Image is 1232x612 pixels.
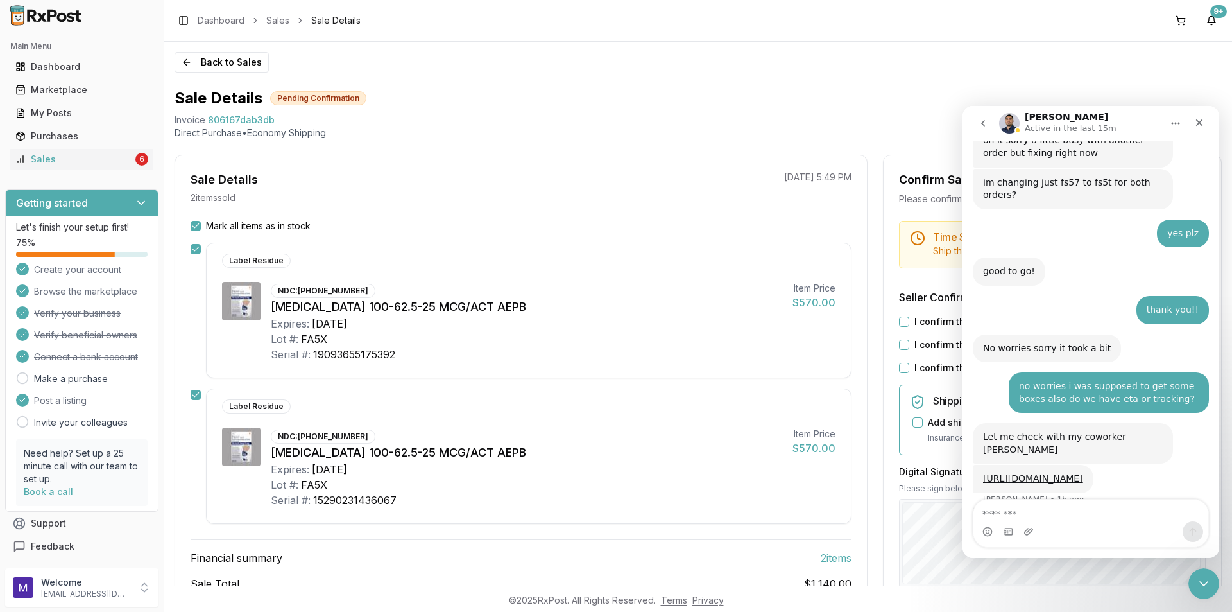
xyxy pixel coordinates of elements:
[933,232,1195,242] h5: Time Sensitive
[24,447,140,485] p: Need help? Set up a 25 minute call with our team to set up.
[312,462,347,477] div: [DATE]
[222,282,261,320] img: Trelegy Ellipta 100-62.5-25 MCG/ACT AEPB
[15,107,148,119] div: My Posts
[206,220,311,232] label: Mark all items as in stock
[1188,568,1219,599] iframe: Intercom live chat
[301,477,327,493] div: FA5X
[963,106,1219,558] iframe: Intercom live chat
[914,362,1115,374] label: I confirm that all expiration dates are correct
[271,284,375,298] div: NDC: [PHONE_NUMBER]
[5,512,158,535] button: Support
[34,329,137,342] span: Verify beneficial owners
[933,245,1106,256] span: Ship this package by end of day [DATE] .
[312,316,347,331] div: [DATE]
[34,394,87,407] span: Post a listing
[899,171,972,189] div: Confirm Sale
[899,290,1206,305] h3: Seller Confirmation
[5,126,158,146] button: Purchases
[311,14,361,27] span: Sale Details
[222,428,261,466] img: Trelegy Ellipta 100-62.5-25 MCG/ACT AEPB
[41,589,130,599] p: [EMAIL_ADDRESS][DOMAIN_NAME]
[191,576,239,591] span: Sale Total
[191,171,258,189] div: Sale Details
[34,416,128,429] a: Invite your colleagues
[661,595,687,606] a: Terms
[792,441,835,456] div: $570.00
[198,14,244,27] a: Dashboard
[271,316,309,331] div: Expires:
[191,550,282,566] span: Financial summary
[914,315,1200,328] label: I confirm that the 2 selected items are in stock and ready to ship
[191,191,235,204] p: 2 item s sold
[5,57,158,77] button: Dashboard
[313,347,395,362] div: 19093655175392
[5,5,87,26] img: RxPost Logo
[271,477,298,493] div: Lot #:
[15,130,148,143] div: Purchases
[10,148,153,171] a: Sales6
[271,493,311,508] div: Serial #:
[16,195,88,211] h3: Getting started
[34,372,108,385] a: Make a purchase
[10,125,153,148] a: Purchases
[266,14,289,27] a: Sales
[34,351,138,363] span: Connect a bank account
[5,535,158,558] button: Feedback
[804,576,851,591] span: $1,140.00
[271,298,782,316] div: [MEDICAL_DATA] 100-62.5-25 MCG/ACT AEPB
[41,576,130,589] p: Welcome
[5,103,158,123] button: My Posts
[792,428,835,441] div: Item Price
[222,399,291,414] div: Label Residue
[1201,10,1222,31] button: 9+
[31,540,74,553] span: Feedback
[301,331,327,347] div: FA5X
[175,52,269,73] a: Back to Sales
[15,153,133,166] div: Sales
[692,595,724,606] a: Privacy
[175,114,205,127] div: Invoice
[271,347,311,362] div: Serial #:
[10,55,153,78] a: Dashboard
[34,285,137,298] span: Browse the marketplace
[16,221,148,234] p: Let's finish your setup first!
[15,60,148,73] div: Dashboard
[271,462,309,477] div: Expires:
[928,416,1173,429] label: Add shipping insurance for $17.10 ( 1.5 % of order value)
[899,193,1206,205] div: Please confirm you have all items in stock before proceeding
[10,101,153,125] a: My Posts
[792,282,835,295] div: Item Price
[135,153,148,166] div: 6
[271,331,298,347] div: Lot #:
[16,236,35,249] span: 75 %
